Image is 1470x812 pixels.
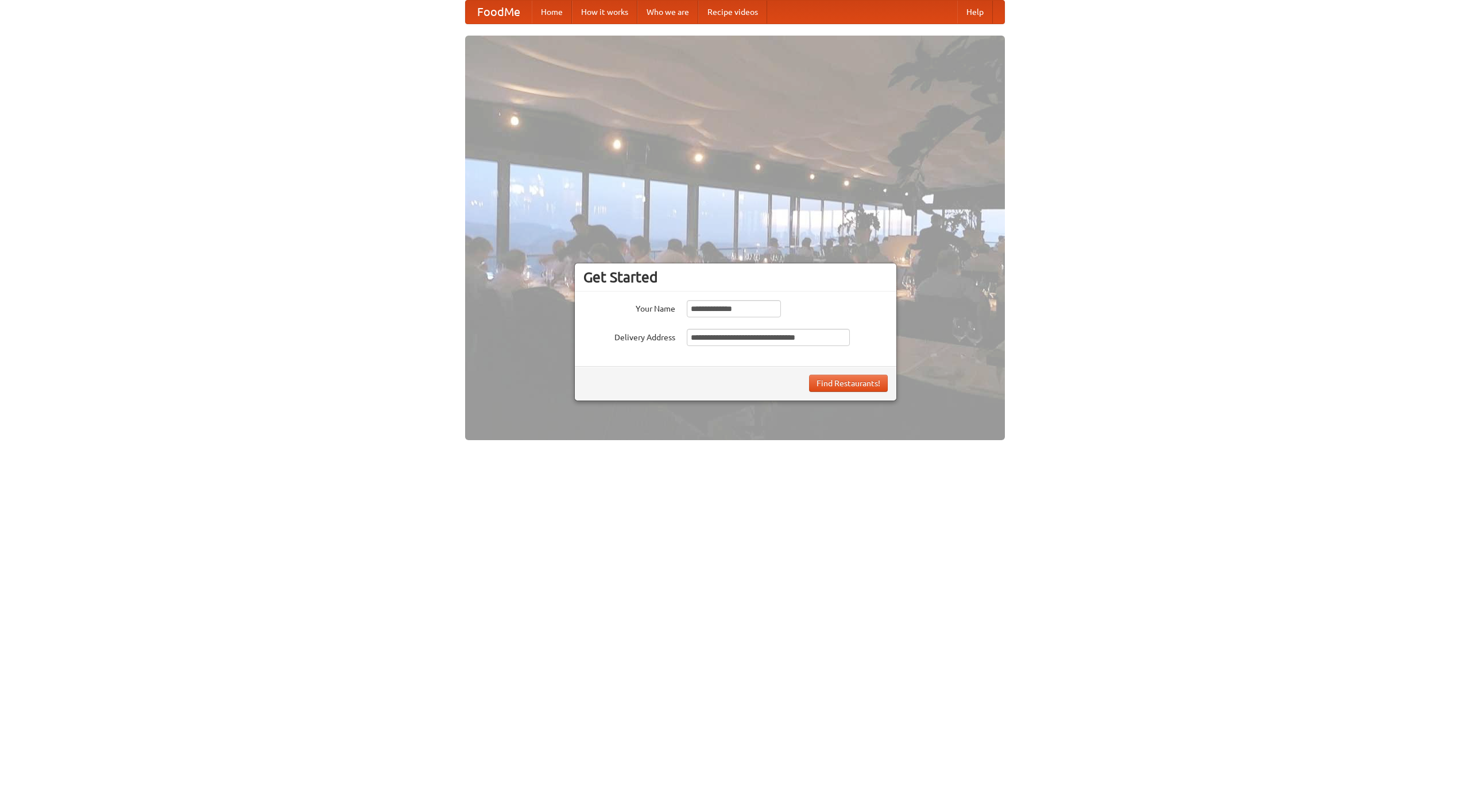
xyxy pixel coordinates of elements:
button: Find Restaurants! [809,375,888,392]
a: FoodMe [466,1,532,24]
a: Home [532,1,572,24]
a: How it works [572,1,637,24]
a: Help [957,1,993,24]
a: Who we are [637,1,698,24]
a: Recipe videos [698,1,767,24]
label: Your Name [583,300,675,314]
h3: Get Started [583,269,888,286]
label: Delivery Address [583,329,675,343]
